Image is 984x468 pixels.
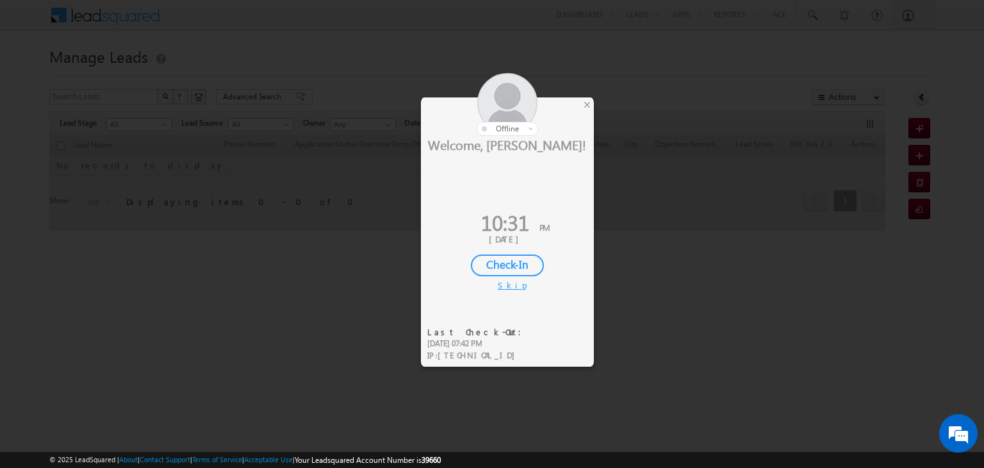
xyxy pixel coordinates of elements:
[427,349,529,362] div: IP :
[438,349,521,360] span: [TECHNICAL_ID]
[481,208,529,237] span: 10:31
[295,455,441,465] span: Your Leadsquared Account Number is
[244,455,293,464] a: Acceptable Use
[192,455,242,464] a: Terms of Service
[427,338,529,349] div: [DATE] 07:42 PM
[430,233,584,245] div: [DATE]
[119,455,138,464] a: About
[421,136,594,153] div: Welcome, [PERSON_NAME]!
[496,124,519,133] span: offline
[471,255,544,276] div: Check-In
[539,222,550,233] span: PM
[580,97,594,112] div: ×
[498,280,517,291] div: Skip
[140,455,190,464] a: Contact Support
[422,455,441,465] span: 39660
[427,326,529,338] div: Last Check-Out:
[49,454,441,466] span: © 2025 LeadSquared | | | | |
